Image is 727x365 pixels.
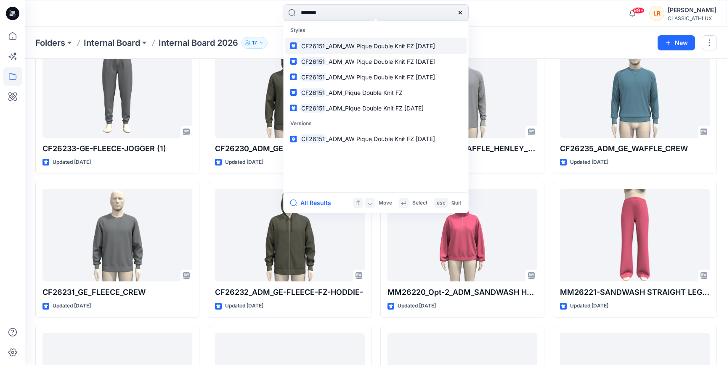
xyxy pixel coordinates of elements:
div: [PERSON_NAME] [668,5,716,15]
a: Internal Board [84,37,140,49]
a: Folders [35,37,65,49]
a: CF26233-GE-FLEECE-JOGGER (1) [42,45,192,138]
mark: CF26151 [300,134,326,144]
a: CF26151_ADM_Pique Double Knit FZ [DATE] [285,100,467,116]
mark: CF26151 [300,88,326,97]
p: Updated [DATE] [570,158,608,167]
div: CLASSIC_ATHLUX [668,15,716,21]
a: CF26232_ADM_GE-FLEECE-FZ-HODDIE- [215,189,365,281]
p: Updated [DATE] [398,302,436,310]
p: MM26220_Opt-2_ADM_SANDWASH HALF ZIP WITH CURVED SEAMING OPT-2 [387,286,537,298]
a: CF26151_ADM_AW Pique Double Knit FZ [DATE] [285,38,467,54]
p: Updated [DATE] [53,158,91,167]
p: CF26235_ADM_GE_WAFFLE_CREW [560,143,710,155]
p: Updated [DATE] [225,158,263,167]
mark: CF26151 [300,41,326,51]
p: esc [437,199,446,207]
p: CF26232_ADM_GE-FLEECE-FZ-HODDIE- [215,286,365,298]
span: _ADM_AW Pique Double Knit FZ [DATE] [326,135,435,142]
span: _ADM_Pique Double Knit FZ [326,89,403,96]
p: Move [379,199,392,207]
a: CF26151_ADM_AW Pique Double Knit FZ [DATE] [285,131,467,147]
div: LR [649,6,664,21]
a: CF26151_ADM_Pique Double Knit FZ [285,85,467,100]
a: MM26221-SANDWASH STRAIGHT LEG PANT WITH SEAMING [560,189,710,281]
p: Versions [285,116,467,131]
p: Styles [285,23,467,38]
a: CF26231_GE_FLEECE_CREW [42,189,192,281]
a: CF26151_ADM_AW Pique Double Knit FZ [DATE] [285,54,467,69]
p: Internal Board 2026 [159,37,238,49]
span: _ADM_Pique Double Knit FZ [DATE] [326,105,424,112]
span: 99+ [632,7,645,14]
p: Select [412,199,427,207]
button: New [658,35,695,50]
a: CF26230_ADM_GE-FLEECE-PO-HOODIE [215,45,365,138]
span: _ADM_AW Pique Double Knit FZ [DATE] [326,58,435,65]
p: CF26230_ADM_GE-FLEECE-PO-HOODIE [215,143,365,155]
p: MM26221-SANDWASH STRAIGHT LEG PANT WITH SEAMING [560,286,710,298]
p: Updated [DATE] [53,302,91,310]
mark: CF26151 [300,72,326,82]
button: 17 [241,37,268,49]
button: All Results [290,198,337,208]
a: MM26220_Opt-2_ADM_SANDWASH HALF ZIP WITH CURVED SEAMING OPT-2 [387,189,537,281]
span: _ADM_AW Pique Double Knit FZ [DATE] [326,42,435,50]
p: 17 [252,38,257,47]
span: _ADM_AW Pique Double Knit FZ [DATE] [326,74,435,81]
a: CF26151_ADM_AW Pique Double Knit FZ [DATE] [285,69,467,85]
a: CF26235_ADM_GE_WAFFLE_CREW [560,45,710,138]
p: CF26233-GE-FLEECE-JOGGER (1) [42,143,192,155]
mark: CF26151 [300,103,326,113]
p: CF26231_GE_FLEECE_CREW [42,286,192,298]
mark: CF26151 [300,57,326,66]
p: Updated [DATE] [570,302,608,310]
p: Quit [451,199,461,207]
p: Updated [DATE] [225,302,263,310]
